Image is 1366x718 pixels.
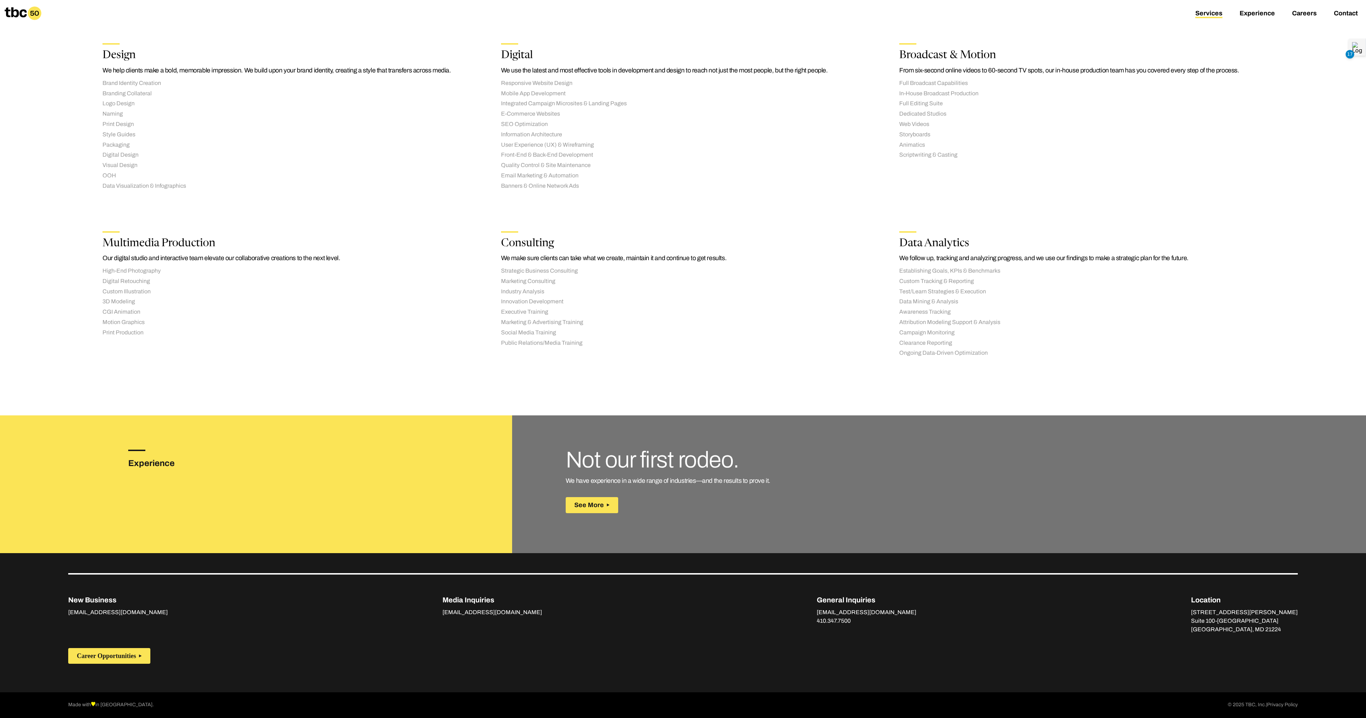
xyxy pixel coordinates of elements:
[1292,10,1317,18] a: Careers
[501,110,865,118] li: E-Commerce Websites
[501,121,865,128] li: SEO Optimization
[102,238,467,249] h2: Multimedia Production
[501,172,865,179] li: Email Marketing & Automation
[566,497,618,513] button: See More
[102,253,467,263] p: Our digital studio and interactive team elevate our collaborative creations to the next level.
[102,172,467,179] li: OOH
[899,253,1264,263] p: We follow up, tracking and analyzing progress, and we use our findings to make a strategic plan f...
[102,267,467,275] li: High-End Photography
[501,339,865,347] li: Public Relations/Media Training
[899,288,1264,295] li: Test/Learn Strategies & Execution
[899,50,1264,61] h2: Broadcast & Motion
[1191,608,1298,617] p: [STREET_ADDRESS][PERSON_NAME]
[68,701,154,709] p: Made with in [GEOGRAPHIC_DATA].
[68,648,150,664] button: Career Opportunities
[899,298,1264,305] li: Data Mining & Analysis
[102,90,467,97] li: Branding Collateral
[899,110,1264,118] li: Dedicated Studios
[1191,625,1298,634] p: [GEOGRAPHIC_DATA], MD 21224
[501,308,865,316] li: Executive Training
[102,141,467,149] li: Packaging
[102,66,467,75] p: We help clients make a bold, memorable impression. We build upon your brand identity, creating a ...
[1228,701,1298,709] p: © 2025 TBC, Inc.
[102,162,467,169] li: Visual Design
[1195,10,1222,18] a: Services
[102,319,467,326] li: Motion Graphics
[899,349,1264,357] li: Ongoing Data-Driven Optimization
[899,319,1264,326] li: Attribution Modeling Support & Analysis
[899,151,1264,159] li: Scriptwriting & Casting
[501,253,865,263] p: We make sure clients can take what we create, maintain it and continue to get results.
[817,595,916,605] p: General Inquiries
[501,100,865,107] li: Integrated Campaign Microsites & Landing Pages
[566,450,1259,470] h3: Not our first rodeo.
[102,308,467,316] li: CGI Animation
[68,595,168,605] p: New Business
[128,457,197,470] h3: Experience
[501,50,865,61] h2: Digital
[102,298,467,305] li: 3D Modeling
[102,151,467,159] li: Digital Design
[501,288,865,295] li: Industry Analysis
[77,652,136,660] span: Career Opportunities
[899,66,1264,75] p: From six-second online videos to 60-second TV spots, our in-house production team has you covered...
[899,308,1264,316] li: Awareness Tracking
[501,329,865,337] li: Social Media Training
[566,476,1259,486] p: We have experience in a wide range of industries—and the results to prove it.
[1191,617,1298,625] p: Suite 100-[GEOGRAPHIC_DATA]
[899,80,1264,87] li: Full Broadcast Capabilities
[1334,10,1358,18] a: Contact
[899,131,1264,138] li: Storyboards
[501,298,865,305] li: Innovation Development
[899,267,1264,275] li: Establishing Goals, KPIs & Benchmarks
[442,595,542,605] p: Media Inquiries
[817,618,851,626] a: 410.347.7500
[501,278,865,285] li: Marketing Consulting
[899,141,1264,149] li: Animatics
[102,182,467,190] li: Data Visualization & Infographics
[501,131,865,138] li: Information Architecture
[574,501,604,509] span: See More
[817,609,916,617] a: [EMAIL_ADDRESS][DOMAIN_NAME]
[501,162,865,169] li: Quality Control & Site Maintenance
[501,66,865,75] p: We use the latest and most effective tools in development and design to reach not just the most p...
[501,267,865,275] li: Strategic Business Consulting
[68,609,168,617] a: [EMAIL_ADDRESS][DOMAIN_NAME]
[501,319,865,326] li: Marketing & Advertising Training
[102,110,467,118] li: Naming
[501,141,865,149] li: User Experience (UX) & Wireframing
[1267,701,1298,709] a: Privacy Policy
[102,131,467,138] li: Style Guides
[442,609,542,617] a: [EMAIL_ADDRESS][DOMAIN_NAME]
[1240,10,1275,18] a: Experience
[899,278,1264,285] li: Custom Tracking & Reporting
[899,100,1264,107] li: Full Editing Suite
[899,121,1264,128] li: Web Videos
[501,151,865,159] li: Front-End & Back-End Development
[501,90,865,97] li: Mobile App Development
[899,329,1264,337] li: Campaign Monitoring
[501,182,865,190] li: Banners & Online Network Ads
[102,288,467,295] li: Custom Illustration
[1266,702,1267,707] span: |
[102,50,467,61] h2: Design
[102,121,467,128] li: Print Design
[899,90,1264,97] li: In-House Broadcast Production
[102,329,467,337] li: Print Production
[102,80,467,87] li: Brand Identity Creation
[102,278,467,285] li: Digital Retouching
[501,238,865,249] h2: Consulting
[501,80,865,87] li: Responsive Website Design
[102,100,467,107] li: Logo Design
[899,238,1264,249] h2: Data Analytics
[899,339,1264,347] li: Clearance Reporting
[1191,595,1298,605] p: Location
